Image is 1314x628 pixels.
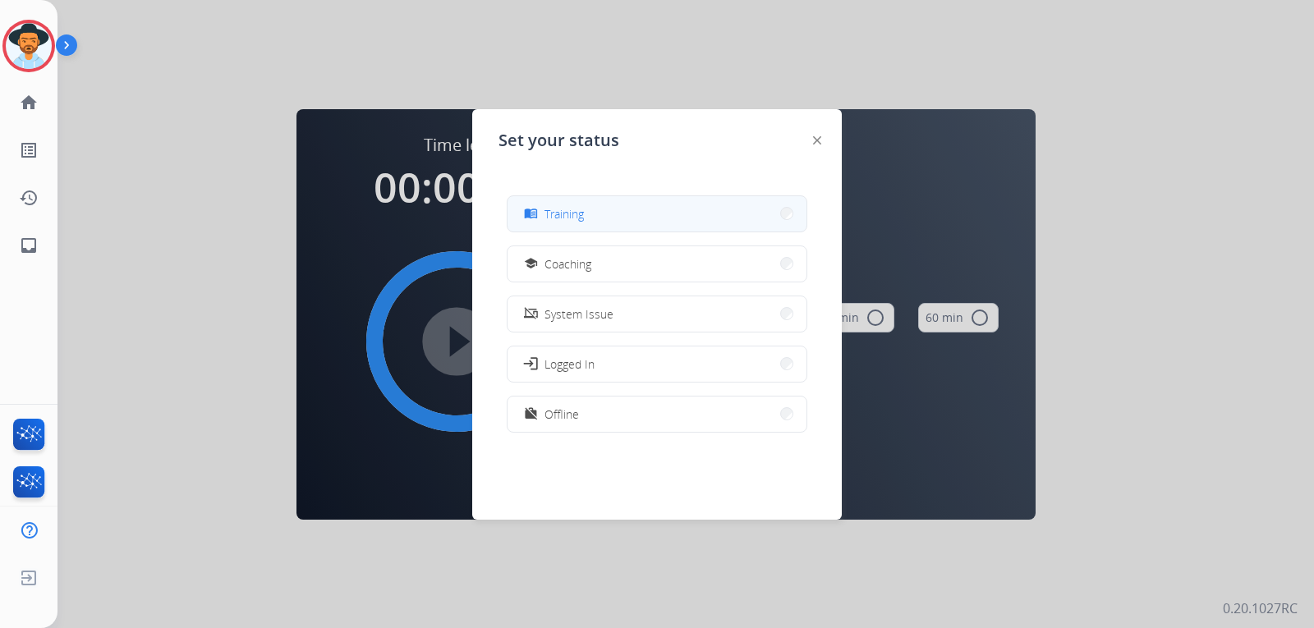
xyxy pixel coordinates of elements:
[522,355,539,372] mat-icon: login
[544,406,579,423] span: Offline
[498,129,619,152] span: Set your status
[19,236,39,255] mat-icon: inbox
[508,246,806,282] button: Coaching
[524,207,538,221] mat-icon: menu_book
[544,255,591,273] span: Coaching
[508,397,806,432] button: Offline
[19,140,39,160] mat-icon: list_alt
[508,346,806,382] button: Logged In
[524,307,538,321] mat-icon: phonelink_off
[544,355,595,373] span: Logged In
[1223,598,1298,618] p: 0.20.1027RC
[508,296,806,332] button: System Issue
[813,136,821,144] img: close-button
[544,205,584,222] span: Training
[19,188,39,208] mat-icon: history
[544,305,613,323] span: System Issue
[508,196,806,231] button: Training
[524,407,538,421] mat-icon: work_off
[6,23,52,69] img: avatar
[524,257,538,271] mat-icon: school
[19,93,39,112] mat-icon: home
